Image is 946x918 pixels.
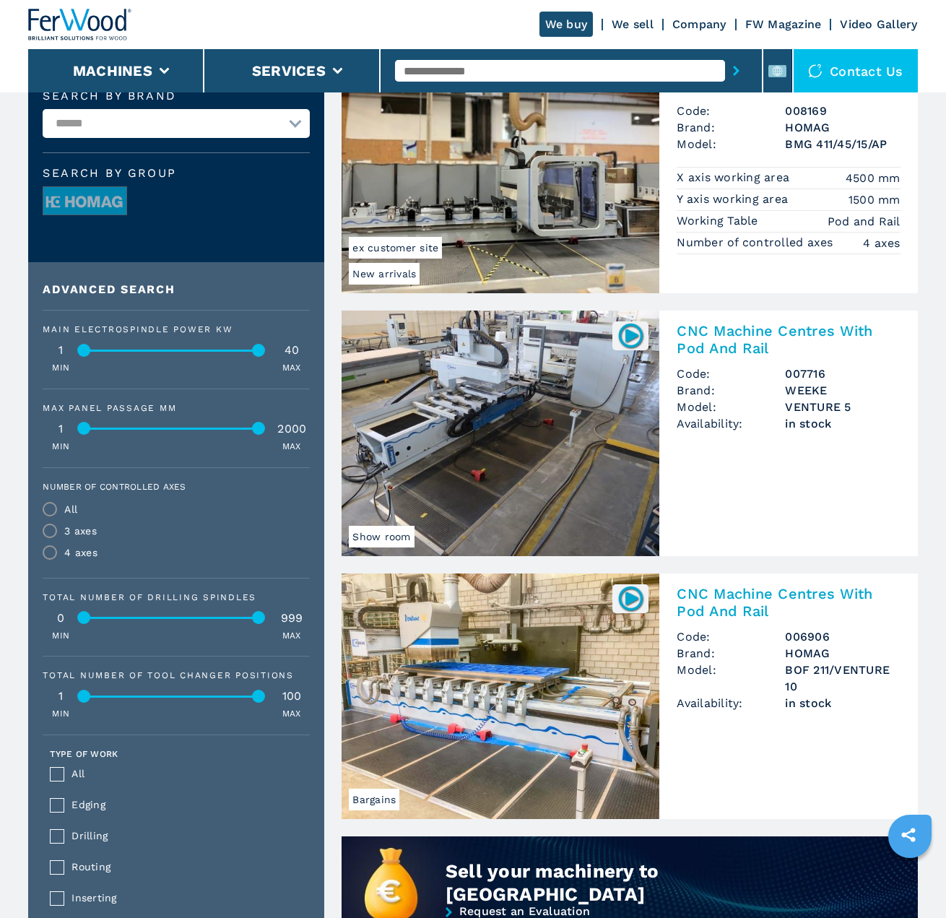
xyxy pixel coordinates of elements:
[43,90,310,102] label: Search by brand
[885,853,935,907] iframe: Chat
[349,526,414,547] span: Show room
[785,382,900,399] h3: WEEKE
[28,9,132,40] img: Ferwood
[785,365,900,382] h3: 007716
[808,64,823,78] img: Contact us
[677,585,900,620] h2: CNC Machine Centres With Pod And Rail
[71,766,301,782] span: All
[677,382,785,399] span: Brand:
[677,213,762,229] p: Working Table
[43,284,310,295] div: Advanced search
[43,168,310,179] span: Search by group
[349,237,442,259] span: ex customer site
[282,362,301,374] p: MAX
[43,671,310,680] div: Total number of tool changer positions
[890,817,927,853] a: sharethis
[785,136,900,152] h3: BMG 411/45/15/AP
[64,504,77,514] div: All
[677,235,837,251] p: Number of controlled axes
[342,573,917,819] a: CNC Machine Centres With Pod And Rail HOMAG BOF 211/VENTURE 10Bargains006906CNC Machine Centres W...
[282,708,301,720] p: MAX
[612,17,654,31] a: We sell
[73,62,152,79] button: Machines
[828,213,901,230] em: Pod and Rail
[677,415,785,432] span: Availability:
[43,482,301,491] label: Number of controlled axes
[349,263,420,285] span: New arrivals
[785,662,900,695] h3: BOF 211/VENTURE 10
[71,828,301,844] span: Drilling
[677,136,785,152] span: Model:
[52,362,69,374] p: MIN
[785,695,900,711] span: in stock
[43,404,310,412] div: Max panel passage mm
[52,441,69,453] p: MIN
[677,191,791,207] p: Y axis working area
[342,573,659,819] img: CNC Machine Centres With Pod And Rail HOMAG BOF 211/VENTURE 10
[617,321,645,350] img: 007716
[840,17,917,31] a: Video Gallery
[52,708,69,720] p: MIN
[677,628,785,645] span: Code:
[71,890,301,906] span: Inserting
[672,17,726,31] a: Company
[677,103,785,119] span: Code:
[274,612,310,624] div: 999
[50,750,118,758] label: Type of work
[52,630,69,642] p: MIN
[43,423,79,435] div: 1
[43,593,310,602] div: Total number of drilling spindles
[446,859,823,906] div: Sell your machinery to [GEOGRAPHIC_DATA]
[282,630,301,642] p: MAX
[677,322,900,357] h2: CNC Machine Centres With Pod And Rail
[43,690,79,702] div: 1
[725,54,747,87] button: submit-button
[342,311,917,556] a: CNC Machine Centres With Pod And Rail WEEKE VENTURE 5Show room007716CNC Machine Centres With Pod ...
[342,48,659,293] img: CNC Machine Centres With Pod And Rail HOMAG BMG 411/45/15/AP
[71,859,301,875] span: Routing
[677,662,785,695] span: Model:
[745,17,822,31] a: FW Magazine
[785,628,900,645] h3: 006906
[43,187,126,216] img: image
[274,690,310,702] div: 100
[274,345,310,356] div: 40
[785,119,900,136] h3: HOMAG
[677,399,785,415] span: Model:
[539,12,594,37] a: We buy
[252,62,326,79] button: Services
[349,789,399,810] span: Bargains
[64,547,97,558] div: 4 axes
[863,235,901,251] em: 4 axes
[64,526,97,536] div: 3 axes
[677,170,793,186] p: X axis working area
[785,103,900,119] h3: 008169
[282,441,301,453] p: MAX
[342,48,917,293] a: CNC Machine Centres With Pod And Rail HOMAG BMG 411/45/15/APNew arrivalsex customer siteCNC Machi...
[785,645,900,662] h3: HOMAG
[677,695,785,711] span: Availability:
[677,645,785,662] span: Brand:
[849,191,901,208] em: 1500 mm
[342,311,659,556] img: CNC Machine Centres With Pod And Rail WEEKE VENTURE 5
[785,415,900,432] span: in stock
[846,170,901,186] em: 4500 mm
[794,49,918,92] div: Contact us
[785,399,900,415] h3: VENTURE 5
[43,325,310,334] div: Main Electrospindle power KW
[71,797,301,813] span: Edging
[617,584,645,612] img: 006906
[677,119,785,136] span: Brand:
[43,612,79,624] div: 0
[677,365,785,382] span: Code:
[43,345,79,356] div: 1
[274,423,310,435] div: 2000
